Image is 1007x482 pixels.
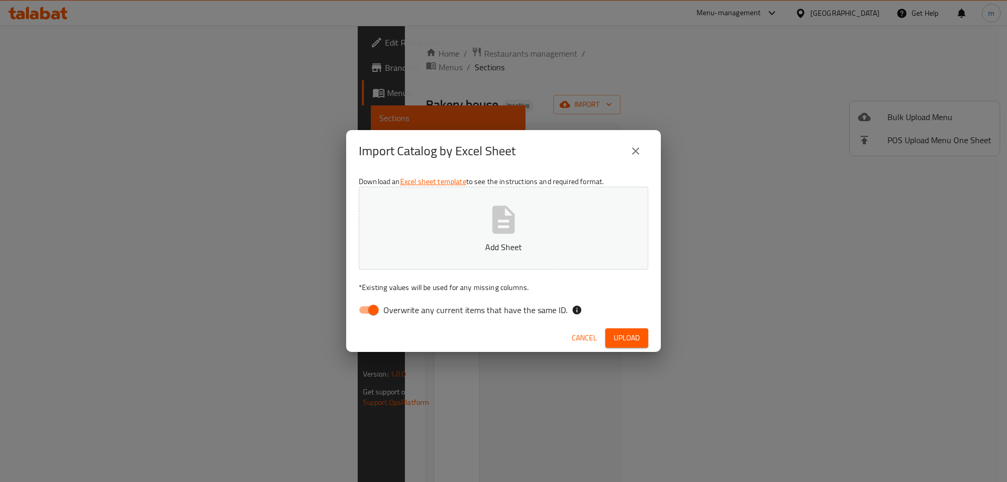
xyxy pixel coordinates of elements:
h2: Import Catalog by Excel Sheet [359,143,516,159]
a: Excel sheet template [400,175,466,188]
button: Add Sheet [359,187,648,270]
button: Upload [605,328,648,348]
div: Download an to see the instructions and required format. [346,172,661,324]
button: close [623,138,648,164]
button: Cancel [567,328,601,348]
span: Cancel [572,331,597,345]
span: Upload [614,331,640,345]
p: Add Sheet [375,241,632,253]
p: Existing values will be used for any missing columns. [359,282,648,293]
span: Overwrite any current items that have the same ID. [383,304,567,316]
svg: If the overwrite option isn't selected, then the items that match an existing ID will be ignored ... [572,305,582,315]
